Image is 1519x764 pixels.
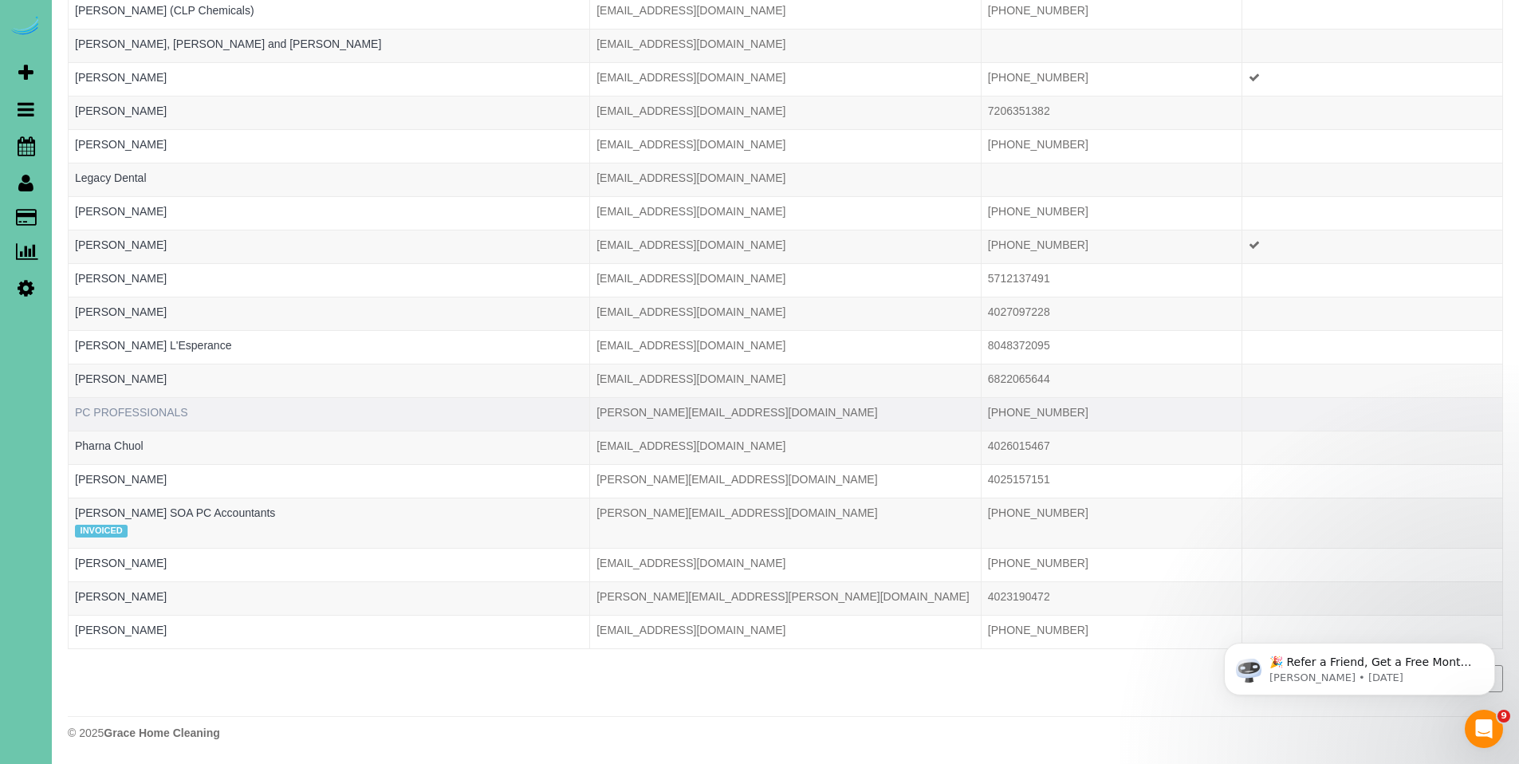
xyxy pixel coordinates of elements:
[75,52,583,56] div: Tags
[69,364,590,397] td: Name
[69,96,590,129] td: Name
[981,431,1242,464] td: Phone
[75,624,167,636] a: [PERSON_NAME]
[75,119,583,123] div: Tags
[75,219,583,223] div: Tags
[104,727,220,739] strong: Grace Home Cleaning
[1242,498,1502,548] td: Confirmed
[590,230,982,263] td: Email
[981,230,1242,263] td: Phone
[75,638,583,642] div: Tags
[75,305,167,318] a: [PERSON_NAME]
[981,498,1242,548] td: Phone
[10,16,41,38] a: Automaid Logo
[1497,710,1510,723] span: 9
[69,498,590,548] td: Name
[590,96,982,129] td: Email
[75,506,275,519] a: [PERSON_NAME] SOA PC Accountants
[75,571,583,575] div: Tags
[590,196,982,230] td: Email
[1242,548,1502,581] td: Confirmed
[69,163,590,196] td: Name
[981,464,1242,498] td: Phone
[1242,464,1502,498] td: Confirmed
[75,4,254,17] a: [PERSON_NAME] (CLP Chemicals)
[590,498,982,548] td: Email
[69,615,590,648] td: Name
[1242,581,1502,615] td: Confirmed
[590,548,982,581] td: Email
[981,548,1242,581] td: Phone
[75,37,381,50] a: [PERSON_NAME], [PERSON_NAME] and [PERSON_NAME]
[75,521,583,541] div: Tags
[590,431,982,464] td: Email
[1242,431,1502,464] td: Confirmed
[1242,330,1502,364] td: Confirmed
[75,372,167,385] a: [PERSON_NAME]
[1242,62,1502,96] td: Confirmed
[69,29,590,62] td: Name
[590,297,982,330] td: Email
[981,263,1242,297] td: Phone
[1242,364,1502,397] td: Confirmed
[75,171,147,184] a: Legacy Dental
[590,163,982,196] td: Email
[75,253,583,257] div: Tags
[1200,609,1519,721] iframe: Intercom notifications message
[75,186,583,190] div: Tags
[75,320,583,324] div: Tags
[75,138,167,151] a: [PERSON_NAME]
[75,605,583,608] div: Tags
[1242,29,1502,62] td: Confirmed
[75,71,167,84] a: [PERSON_NAME]
[75,557,167,569] a: [PERSON_NAME]
[75,487,583,491] div: Tags
[69,464,590,498] td: Name
[69,297,590,330] td: Name
[1242,163,1502,196] td: Confirmed
[75,525,128,538] span: INVOICED
[75,473,167,486] a: [PERSON_NAME]
[75,590,167,603] a: [PERSON_NAME]
[981,581,1242,615] td: Phone
[981,615,1242,648] td: Phone
[69,129,590,163] td: Name
[75,454,583,458] div: Tags
[69,431,590,464] td: Name
[590,615,982,648] td: Email
[981,96,1242,129] td: Phone
[69,548,590,581] td: Name
[981,330,1242,364] td: Phone
[69,330,590,364] td: Name
[590,62,982,96] td: Email
[75,387,583,391] div: Tags
[981,297,1242,330] td: Phone
[69,581,590,615] td: Name
[981,129,1242,163] td: Phone
[590,29,982,62] td: Email
[1242,96,1502,129] td: Confirmed
[75,439,144,452] a: Pharna Chuol
[69,263,590,297] td: Name
[590,397,982,431] td: Email
[981,196,1242,230] td: Phone
[75,272,167,285] a: [PERSON_NAME]
[75,420,583,424] div: Tags
[75,406,188,419] a: PC PROFESSIONALS
[1242,297,1502,330] td: Confirmed
[75,152,583,156] div: Tags
[1465,710,1503,748] iframe: Intercom live chat
[1242,196,1502,230] td: Confirmed
[69,196,590,230] td: Name
[75,104,167,117] a: [PERSON_NAME]
[981,397,1242,431] td: Phone
[75,205,167,218] a: [PERSON_NAME]
[590,129,982,163] td: Email
[590,364,982,397] td: Email
[590,263,982,297] td: Email
[75,286,583,290] div: Tags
